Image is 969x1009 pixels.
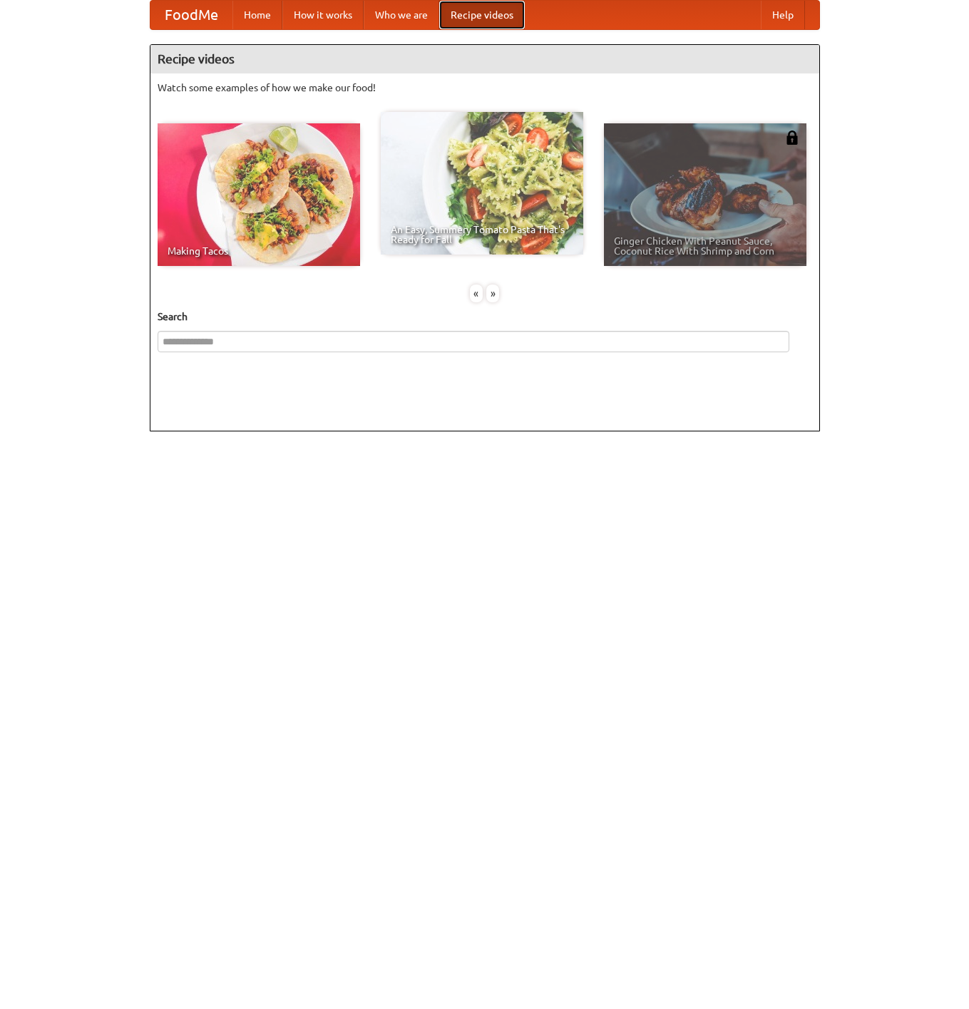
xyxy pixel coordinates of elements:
p: Watch some examples of how we make our food! [158,81,812,95]
a: An Easy, Summery Tomato Pasta That's Ready for Fall [381,112,583,255]
span: Making Tacos [168,246,350,256]
div: « [470,285,483,302]
a: Help [761,1,805,29]
a: How it works [282,1,364,29]
h4: Recipe videos [150,45,819,73]
span: An Easy, Summery Tomato Pasta That's Ready for Fall [391,225,573,245]
img: 483408.png [785,130,799,145]
a: FoodMe [150,1,232,29]
a: Making Tacos [158,123,360,266]
a: Who we are [364,1,439,29]
a: Recipe videos [439,1,525,29]
div: » [486,285,499,302]
h5: Search [158,309,812,324]
a: Home [232,1,282,29]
